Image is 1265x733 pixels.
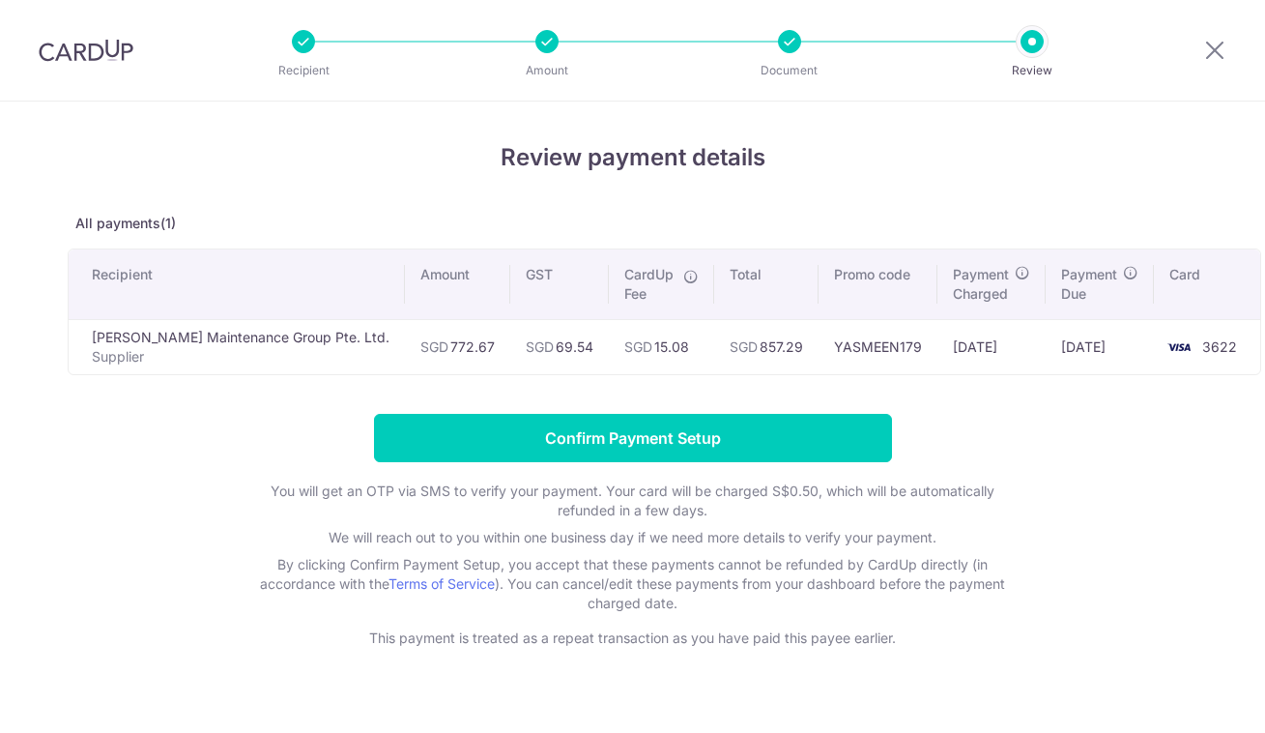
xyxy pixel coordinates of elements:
span: SGD [420,338,448,355]
p: Document [718,61,861,80]
span: SGD [730,338,758,355]
td: [DATE] [1046,319,1154,374]
th: Total [714,249,819,319]
span: SGD [624,338,652,355]
td: [PERSON_NAME] Maintenance Group Pte. Ltd. [69,319,405,374]
p: By clicking Confirm Payment Setup, you accept that these payments cannot be refunded by CardUp di... [246,555,1020,613]
p: You will get an OTP via SMS to verify your payment. Your card will be charged S$0.50, which will ... [246,482,1020,520]
td: YASMEEN179 [819,319,937,374]
p: This payment is treated as a repeat transaction as you have paid this payee earlier. [246,629,1020,648]
td: 15.08 [609,319,714,374]
p: Recipient [232,61,375,80]
th: GST [510,249,609,319]
p: Amount [475,61,618,80]
iframe: Opens a widget where you can find more information [1140,675,1246,723]
p: Review [961,61,1104,80]
h4: Review payment details [68,140,1198,175]
span: CardUp Fee [624,265,674,304]
p: Supplier [92,347,389,366]
span: Payment Charged [953,265,1009,304]
td: 69.54 [510,319,609,374]
a: Terms of Service [388,575,495,592]
p: We will reach out to you within one business day if we need more details to verify your payment. [246,528,1020,547]
span: Payment Due [1061,265,1117,304]
th: Card [1154,249,1260,319]
td: 772.67 [405,319,510,374]
img: CardUp [39,39,133,62]
th: Promo code [819,249,937,319]
p: All payments(1) [68,214,1198,233]
img: <span class="translation_missing" title="translation missing: en.account_steps.new_confirm_form.b... [1160,336,1198,359]
input: Confirm Payment Setup [374,414,892,462]
td: [DATE] [937,319,1046,374]
th: Amount [405,249,510,319]
td: 857.29 [714,319,819,374]
th: Recipient [69,249,405,319]
span: 3622 [1202,338,1237,355]
span: SGD [526,338,554,355]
